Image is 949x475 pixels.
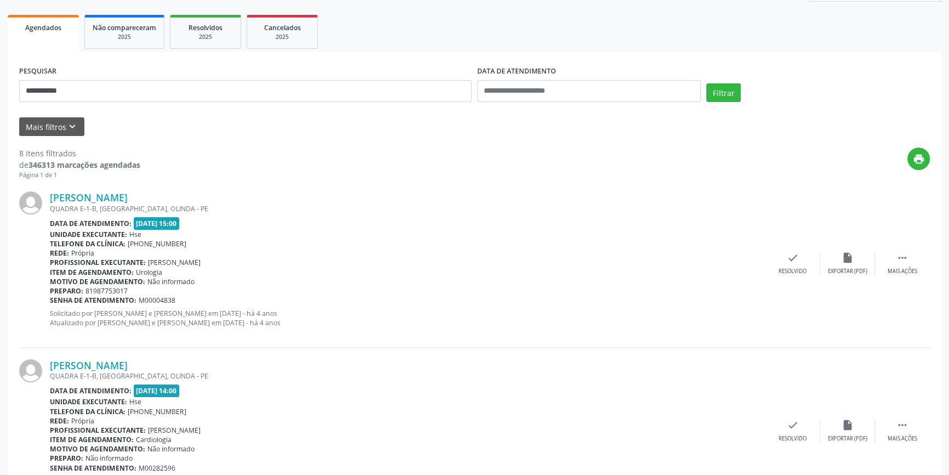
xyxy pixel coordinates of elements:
b: Item de agendamento: [50,435,134,444]
b: Item de agendamento: [50,268,134,277]
div: Mais ações [888,268,917,275]
b: Unidade executante: [50,230,127,239]
b: Motivo de agendamento: [50,277,145,286]
span: Urologia [136,268,162,277]
i:  [896,419,908,431]
p: Solicitado por [PERSON_NAME] e [PERSON_NAME] em [DATE] - há 4 anos Atualizado por [PERSON_NAME] e... [50,309,765,327]
b: Senha de atendimento: [50,463,136,473]
div: Mais ações [888,435,917,443]
div: Resolvido [779,268,807,275]
span: Não informado [85,454,133,463]
span: Não informado [147,277,195,286]
b: Data de atendimento: [50,386,132,395]
b: Profissional executante: [50,426,146,435]
i:  [896,252,908,264]
span: Cardiologia [136,435,171,444]
i: insert_drive_file [842,419,854,431]
b: Telefone da clínica: [50,239,125,248]
b: Rede: [50,248,69,258]
label: PESQUISAR [19,63,56,80]
button: Mais filtroskeyboard_arrow_down [19,117,84,137]
span: M00282596 [139,463,175,473]
span: 81987753017 [85,286,128,296]
div: 2025 [178,33,233,41]
strong: 346313 marcações agendadas [28,160,140,170]
div: 2025 [93,33,156,41]
span: [PHONE_NUMBER] [128,407,186,416]
b: Motivo de agendamento: [50,444,145,454]
div: de [19,159,140,171]
a: [PERSON_NAME] [50,359,128,371]
b: Rede: [50,416,69,426]
a: [PERSON_NAME] [50,191,128,203]
div: Exportar (PDF) [828,435,867,443]
span: M00004838 [139,296,175,305]
i: keyboard_arrow_down [66,121,78,133]
span: Própria [71,248,94,258]
span: Hse [129,397,141,406]
span: Própria [71,416,94,426]
div: QUADRA E-1-B, [GEOGRAPHIC_DATA], OLINDA - PE [50,204,765,213]
i: check [787,252,799,264]
b: Preparo: [50,454,83,463]
span: Não compareceram [93,23,156,32]
span: [DATE] 15:00 [134,217,180,230]
div: 8 itens filtrados [19,148,140,159]
span: [DATE] 14:00 [134,384,180,397]
i: insert_drive_file [842,252,854,264]
span: [PHONE_NUMBER] [128,239,186,248]
span: [PERSON_NAME] [148,258,201,267]
span: Não informado [147,444,195,454]
i: print [913,153,925,165]
b: Unidade executante: [50,397,127,406]
div: Página 1 de 1 [19,171,140,180]
i: check [787,419,799,431]
span: Resolvidos [188,23,222,32]
span: [PERSON_NAME] [148,426,201,435]
button: print [907,148,930,170]
b: Preparo: [50,286,83,296]
span: Cancelados [264,23,301,32]
span: Agendados [25,23,61,32]
div: Resolvido [779,435,807,443]
b: Senha de atendimento: [50,296,136,305]
label: DATA DE ATENDIMENTO [477,63,556,80]
b: Profissional executante: [50,258,146,267]
button: Filtrar [706,83,741,102]
div: 2025 [255,33,310,41]
div: QUADRA E-1-B, [GEOGRAPHIC_DATA], OLINDA - PE [50,371,765,381]
img: img [19,191,42,214]
b: Data de atendimento: [50,219,132,228]
b: Telefone da clínica: [50,407,125,416]
img: img [19,359,42,382]
span: Hse [129,230,141,239]
div: Exportar (PDF) [828,268,867,275]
